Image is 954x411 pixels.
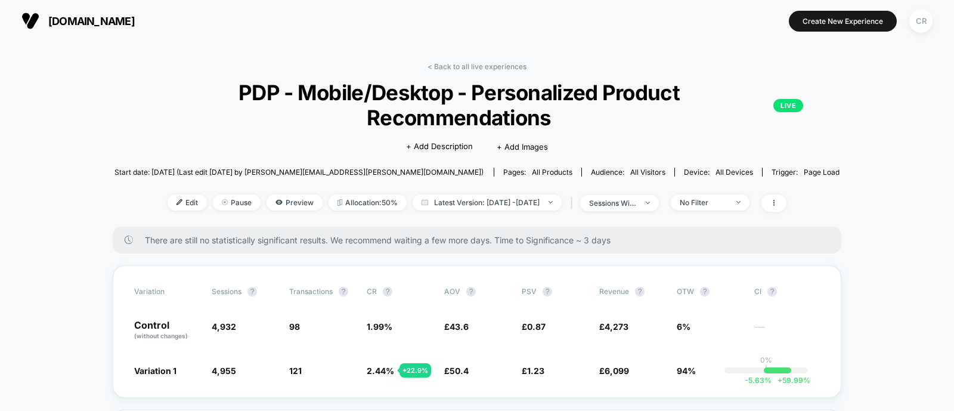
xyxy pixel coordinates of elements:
[599,366,629,376] span: £
[754,323,820,341] span: ---
[213,194,261,211] span: Pause
[466,287,476,296] button: ?
[772,376,810,385] span: 59.99 %
[503,168,572,177] div: Pages:
[778,376,782,385] span: +
[605,366,629,376] span: 6,099
[18,11,138,30] button: [DOMAIN_NAME]
[772,168,840,177] div: Trigger:
[383,287,392,296] button: ?
[549,201,553,203] img: end
[289,366,302,376] span: 121
[591,168,665,177] div: Audience:
[715,168,753,177] span: all devices
[145,235,817,245] span: There are still no statistically significant results. We recommend waiting a few more days . Time...
[444,322,469,332] span: £
[134,332,188,339] span: (without changes)
[444,287,460,296] span: AOV
[630,168,665,177] span: All Visitors
[674,168,762,177] span: Device:
[760,356,772,364] p: 0%
[367,366,394,376] span: 2.44 %
[134,366,176,376] span: Variation 1
[635,287,645,296] button: ?
[677,322,690,332] span: 6%
[21,12,39,30] img: Visually logo
[422,199,428,205] img: calendar
[680,198,727,207] div: No Filter
[543,287,552,296] button: ?
[329,194,407,211] span: Allocation: 50%
[114,168,484,177] span: Start date: [DATE] (Last edit [DATE] by [PERSON_NAME][EMAIL_ADDRESS][PERSON_NAME][DOMAIN_NAME])
[450,322,469,332] span: 43.6
[804,168,840,177] span: Page Load
[767,287,777,296] button: ?
[289,322,300,332] span: 98
[522,322,546,332] span: £
[527,366,544,376] span: 1.23
[134,320,200,341] p: Control
[522,287,537,296] span: PSV
[789,11,897,32] button: Create New Experience
[532,168,572,177] span: all products
[212,322,236,332] span: 4,932
[599,322,628,332] span: £
[212,366,236,376] span: 4,955
[222,199,228,205] img: end
[134,287,200,296] span: Variation
[399,363,431,378] div: + 22.9 %
[646,202,650,204] img: end
[247,287,257,296] button: ?
[527,322,546,332] span: 0.87
[168,194,207,211] span: Edit
[413,194,562,211] span: Latest Version: [DATE] - [DATE]
[267,194,323,211] span: Preview
[589,199,637,208] div: sessions with impression
[428,62,526,71] a: < Back to all live experiences
[406,141,473,153] span: + Add Description
[450,366,469,376] span: 50.4
[773,99,803,112] p: LIVE
[212,287,241,296] span: Sessions
[497,142,548,152] span: + Add Images
[700,287,710,296] button: ?
[605,322,628,332] span: 4,273
[289,287,333,296] span: Transactions
[339,287,348,296] button: ?
[367,287,377,296] span: CR
[599,287,629,296] span: Revenue
[48,15,135,27] span: [DOMAIN_NAME]
[522,366,544,376] span: £
[367,322,392,332] span: 1.99 %
[444,366,469,376] span: £
[909,10,933,33] div: CR
[151,80,804,130] span: PDP - Mobile/Desktop - Personalized Product Recommendations
[736,201,741,203] img: end
[745,376,772,385] span: -5.63 %
[568,194,580,212] span: |
[176,199,182,205] img: edit
[677,287,742,296] span: OTW
[906,9,936,33] button: CR
[677,366,696,376] span: 94%
[337,199,342,206] img: rebalance
[765,364,767,373] p: |
[754,287,820,296] span: CI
